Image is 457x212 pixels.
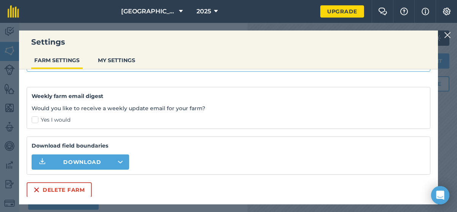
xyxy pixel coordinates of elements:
button: Download [32,154,129,170]
h3: Settings [19,37,438,47]
img: A cog icon [442,8,451,15]
div: Open Intercom Messenger [431,186,449,204]
span: 2025 [197,7,211,16]
img: svg+xml;base64,PHN2ZyB4bWxucz0iaHR0cDovL3d3dy53My5vcmcvMjAwMC9zdmciIHdpZHRoPSIxNyIgaGVpZ2h0PSIxNy... [422,7,429,16]
button: FARM SETTINGS [31,53,83,67]
img: A question mark icon [399,8,409,15]
span: [GEOGRAPHIC_DATA] [121,7,176,16]
button: MY SETTINGS [95,53,138,67]
h4: Weekly farm email digest [32,92,425,100]
img: Two speech bubbles overlapping with the left bubble in the forefront [378,8,387,15]
img: svg+xml;base64,PHN2ZyB4bWxucz0iaHR0cDovL3d3dy53My5vcmcvMjAwMC9zdmciIHdpZHRoPSIyMiIgaGVpZ2h0PSIzMC... [444,31,451,40]
label: Yes I would [32,116,425,124]
button: Delete farm [27,182,92,198]
img: svg+xml;base64,PHN2ZyB4bWxucz0iaHR0cDovL3d3dy53My5vcmcvMjAwMC9zdmciIHdpZHRoPSIxNiIgaGVpZ2h0PSIyNC... [34,185,40,194]
p: Would you like to receive a weekly update email for your farm? [32,104,425,112]
strong: Download field boundaries [32,141,425,150]
img: fieldmargin Logo [8,5,19,18]
a: Upgrade [320,5,364,18]
span: Download [63,158,101,166]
